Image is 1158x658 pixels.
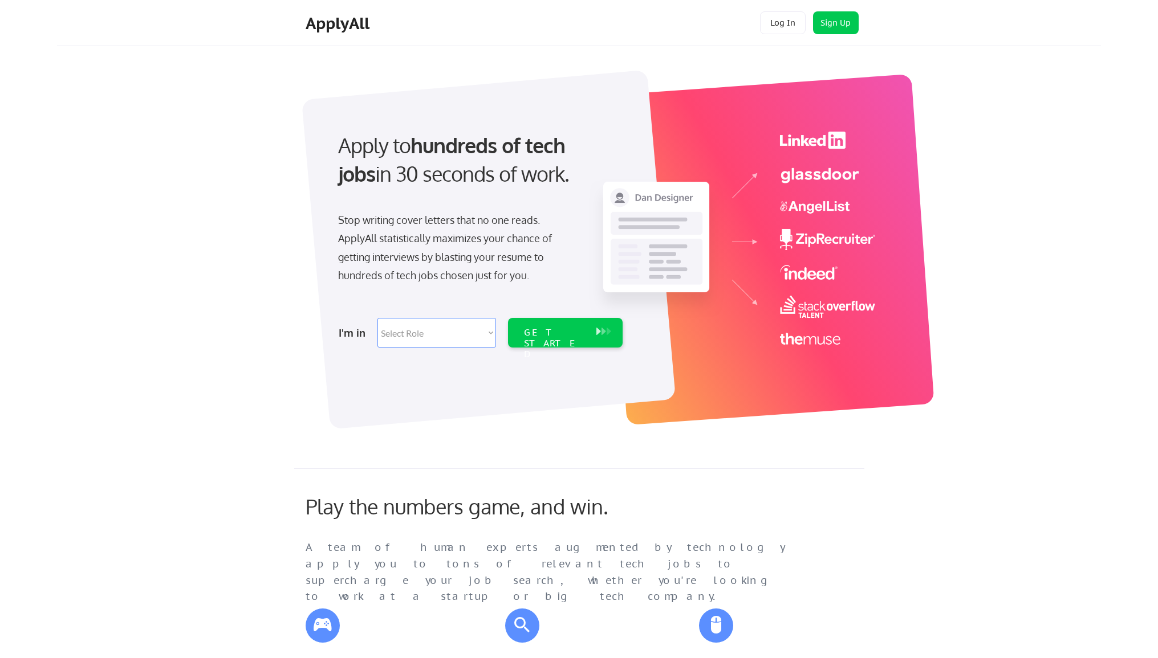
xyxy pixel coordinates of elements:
button: Log In [760,11,806,34]
strong: hundreds of tech jobs [338,132,570,186]
div: Apply to in 30 seconds of work. [338,131,618,189]
div: I'm in [339,324,371,342]
div: ApplyAll [306,14,373,33]
div: Play the numbers game, and win. [306,494,659,518]
div: GET STARTED [524,327,585,360]
div: A team of human experts augmented by technology apply you to tons of relevant tech jobs to superc... [306,540,807,605]
div: Stop writing cover letters that no one reads. ApplyAll statistically maximizes your chance of get... [338,211,572,285]
button: Sign Up [813,11,859,34]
